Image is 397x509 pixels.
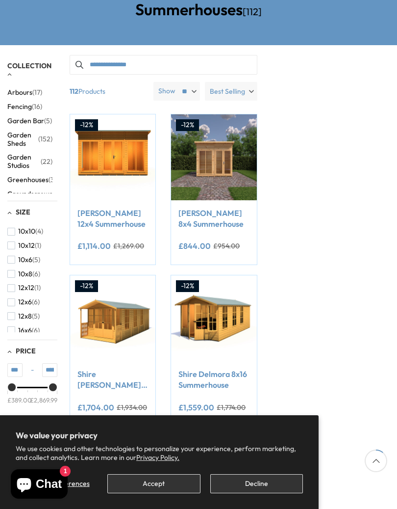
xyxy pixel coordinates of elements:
[35,227,43,236] span: (4)
[243,5,262,18] span: [112]
[178,242,211,250] ins: £844.00
[7,253,40,267] button: 10x6
[7,295,40,309] button: 12x6
[30,396,57,404] div: £2,869.99
[70,114,155,200] img: Shire Lela 12x4 Summerhouse - Best Shed
[7,267,40,281] button: 10x8
[7,187,60,210] button: Groundscrews Base
[16,208,30,216] span: Size
[18,256,32,264] span: 10x6
[70,275,155,361] img: Shire Delamora 8x18 summerhouse with verandah - Best Shed
[171,275,256,361] img: Shire Delmora 8x16 Summerhouse - Best Shed
[70,55,257,75] input: Search products
[217,404,246,411] del: £1,774.00
[7,224,43,239] button: 10x10
[32,312,40,321] span: (5)
[7,128,52,151] button: Garden Sheds (152)
[7,61,51,70] span: Collection
[7,396,32,404] div: £389.00
[66,82,149,101] span: Products
[18,241,35,250] span: 10x12
[32,298,40,306] span: (6)
[178,369,249,391] a: Shire Delmora 8x16 Summerhouse
[16,347,36,355] span: Price
[7,88,32,97] span: Arbours
[205,82,257,101] label: Best Selling
[210,82,245,101] span: Best Selling
[176,280,199,292] div: -12%
[7,103,32,111] span: Fencing
[77,369,148,391] a: Shire [PERSON_NAME] 8x18 summerhouse with verandah
[35,241,41,250] span: (1)
[16,431,303,440] h2: We value your privacy
[49,176,60,184] span: (35)
[38,135,52,143] span: (152)
[32,103,42,111] span: (16)
[74,1,323,18] h2: Summerhouses
[7,131,38,148] span: Garden Sheds
[18,284,34,292] span: 12x12
[32,326,40,335] span: (6)
[7,85,42,100] button: Arbours (17)
[18,227,35,236] span: 10x10
[213,242,240,249] del: £954.00
[107,474,200,493] button: Accept
[113,242,144,249] del: £1,269.00
[32,256,40,264] span: (5)
[34,284,41,292] span: (1)
[32,270,40,278] span: (6)
[178,208,249,230] a: [PERSON_NAME] 8x4 Summerhouse
[8,469,71,501] inbox-online-store-chat: Shopify online store chat
[77,208,148,230] a: [PERSON_NAME] 12x4 Summerhouse
[7,190,52,207] span: Groundscrews Base
[117,404,147,411] del: £1,934.00
[7,387,57,413] div: Price
[176,119,199,131] div: -12%
[16,444,303,462] p: We use cookies and other technologies to personalize your experience, perform marketing, and coll...
[136,453,179,462] a: Privacy Policy.
[7,239,41,253] button: 10x12
[77,242,111,250] ins: £1,114.00
[77,403,114,411] ins: £1,704.00
[75,119,98,131] div: -12%
[18,298,32,306] span: 12x6
[7,150,52,173] button: Garden Studios (22)
[44,117,52,125] span: (5)
[7,281,41,295] button: 12x12
[75,280,98,292] div: -12%
[7,153,41,170] span: Garden Studios
[41,158,52,166] span: (22)
[7,363,23,377] input: Min value
[7,173,60,187] button: Greenhouses (35)
[23,365,42,375] span: -
[7,114,52,128] button: Garden Bar (5)
[7,323,40,338] button: 16x6
[178,403,214,411] ins: £1,559.00
[32,88,42,97] span: (17)
[7,117,44,125] span: Garden Bar
[42,363,57,377] input: Max value
[158,86,175,96] label: Show
[7,176,49,184] span: Greenhouses
[210,474,303,493] button: Decline
[18,270,32,278] span: 10x8
[7,100,42,114] button: Fencing (16)
[7,309,40,323] button: 12x8
[18,312,32,321] span: 12x8
[18,326,32,335] span: 16x6
[70,82,78,101] b: 112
